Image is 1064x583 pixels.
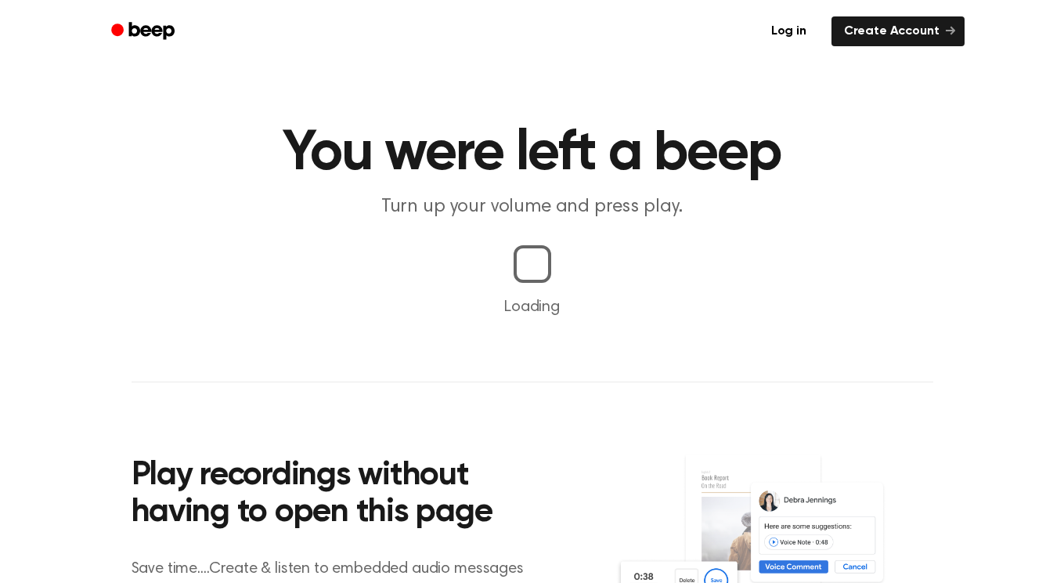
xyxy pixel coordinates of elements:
a: Create Account [831,16,965,46]
p: Turn up your volume and press play. [232,194,833,220]
p: Loading [19,295,1045,319]
h2: Play recordings without having to open this page [132,458,554,532]
h1: You were left a beep [132,125,933,182]
a: Beep [100,16,189,47]
a: Log in [756,13,822,49]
